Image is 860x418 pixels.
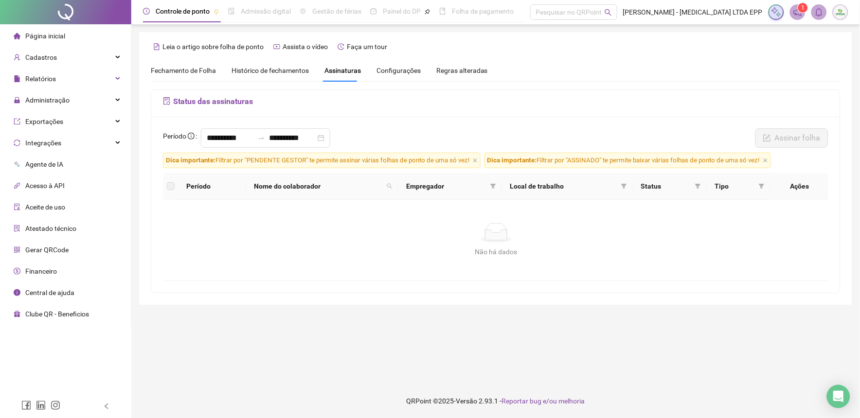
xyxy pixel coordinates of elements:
[14,54,20,61] span: user-add
[14,311,20,317] span: gift
[25,225,76,232] span: Atestado técnico
[802,4,805,11] span: 1
[623,7,763,17] span: [PERSON_NAME] - [MEDICAL_DATA] LTDA EPP
[473,158,478,163] span: close
[510,181,617,192] span: Local de trabalho
[25,289,74,296] span: Central de ajuda
[214,9,219,15] span: pushpin
[25,310,89,318] span: Clube QR - Beneficios
[605,9,612,16] span: search
[257,134,265,142] span: swap-right
[241,7,291,15] span: Admissão digital
[273,43,280,50] span: youtube
[21,401,31,410] span: facebook
[163,97,171,105] span: file-sync
[385,179,394,193] span: search
[25,182,65,190] span: Acesso à API
[103,403,110,410] span: left
[143,8,150,15] span: clock-circle
[695,183,701,189] span: filter
[490,183,496,189] span: filter
[300,8,306,15] span: sun
[36,401,46,410] span: linkedin
[162,43,264,51] span: Leia o artigo sobre folha de ponto
[621,183,627,189] span: filter
[51,401,60,410] span: instagram
[376,67,421,74] span: Configurações
[641,181,691,192] span: Status
[14,33,20,39] span: home
[452,7,514,15] span: Folha de pagamento
[324,67,361,74] span: Assinaturas
[163,153,481,168] span: Filtrar por "PENDENTE GESTOR" te permite assinar várias folhas de ponto de uma só vez!
[387,183,393,189] span: search
[759,183,765,189] span: filter
[14,182,20,189] span: api
[25,139,61,147] span: Integrações
[14,268,20,275] span: dollar
[370,8,377,15] span: dashboard
[14,97,20,104] span: lock
[228,8,235,15] span: file-done
[771,7,782,17] img: sparkle-icon.fc2bf0ac1784a2077858766a79e2daf3.svg
[131,384,860,418] footer: QRPoint © 2025 - 2.93.1 -
[163,96,828,107] h5: Status das assinaturas
[151,67,216,74] span: Fechamento de Folha
[338,43,344,50] span: history
[14,225,20,232] span: solution
[693,179,703,193] span: filter
[25,203,65,211] span: Aceite de uso
[188,133,195,139] span: info-circle
[715,181,754,192] span: Tipo
[793,8,802,17] span: notification
[833,5,848,19] img: 23465
[755,128,828,148] button: Assinar folha
[827,385,850,408] div: Open Intercom Messenger
[14,139,20,146] span: sync
[254,181,383,192] span: Nome do colaborador
[14,75,20,82] span: file
[25,246,69,254] span: Gerar QRCode
[383,7,421,15] span: Painel do DP
[436,67,488,74] span: Regras alteradas
[25,32,65,40] span: Página inicial
[488,179,498,193] span: filter
[153,43,160,50] span: file-text
[502,397,585,405] span: Reportar bug e/ou melhoria
[25,160,63,168] span: Agente de IA
[425,9,430,15] span: pushpin
[14,204,20,210] span: audit
[14,289,20,296] span: info-circle
[257,134,265,142] span: to
[312,7,361,15] span: Gestão de férias
[163,132,186,140] span: Período
[456,397,478,405] span: Versão
[25,53,57,61] span: Cadastros
[25,118,63,125] span: Exportações
[770,173,829,200] th: Ações
[763,158,768,163] span: close
[487,157,537,164] span: Dica importante:
[619,179,629,193] span: filter
[175,246,817,257] div: Não há dados
[439,8,446,15] span: book
[484,153,771,168] span: Filtrar por "ASSINADO" te permite baixar várias folhas de ponto de uma só vez!
[283,43,328,51] span: Assista o vídeo
[406,181,486,192] span: Empregador
[14,246,20,253] span: qrcode
[166,157,215,164] span: Dica importante:
[347,43,387,51] span: Faça um tour
[815,8,824,17] span: bell
[14,118,20,125] span: export
[25,96,70,104] span: Administração
[232,67,309,74] span: Histórico de fechamentos
[25,267,57,275] span: Financeiro
[156,7,210,15] span: Controle de ponto
[757,179,767,193] span: filter
[25,75,56,83] span: Relatórios
[798,3,808,13] sup: 1
[179,173,246,200] th: Período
